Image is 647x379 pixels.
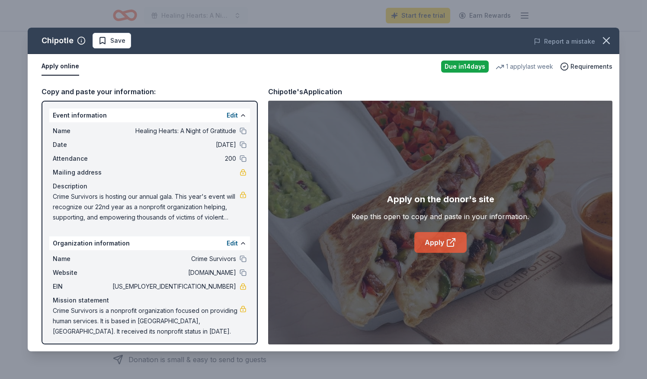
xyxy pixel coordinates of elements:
[53,126,111,136] span: Name
[53,295,247,306] div: Mission statement
[42,34,74,48] div: Chipotle
[53,268,111,278] span: Website
[53,140,111,150] span: Date
[496,61,553,72] div: 1 apply last week
[53,254,111,264] span: Name
[560,61,612,72] button: Requirements
[42,57,79,76] button: Apply online
[53,191,240,223] span: Crime Survivors is hosting our annual gala. This year's event will recognize our 22nd year as a n...
[49,236,250,250] div: Organization information
[49,108,250,122] div: Event information
[111,281,236,292] span: [US_EMPLOYER_IDENTIFICATION_NUMBER]
[42,86,258,97] div: Copy and paste your information:
[110,35,125,46] span: Save
[534,36,595,47] button: Report a mistake
[111,268,236,278] span: [DOMAIN_NAME]
[227,238,238,248] button: Edit
[53,181,247,191] div: Description
[53,167,111,178] span: Mailing address
[352,211,529,222] div: Keep this open to copy and paste in your information.
[111,254,236,264] span: Crime Survivors
[227,110,238,121] button: Edit
[53,153,111,164] span: Attendance
[53,281,111,292] span: EIN
[414,232,467,253] a: Apply
[111,140,236,150] span: [DATE]
[441,61,489,73] div: Due in 14 days
[111,126,236,136] span: Healing Hearts: A Night of Gratitude
[53,306,240,337] span: Crime Survivors is a nonprofit organization focused on providing human services. It is based in [...
[93,33,131,48] button: Save
[387,192,494,206] div: Apply on the donor's site
[570,61,612,72] span: Requirements
[111,153,236,164] span: 200
[268,86,342,97] div: Chipotle's Application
